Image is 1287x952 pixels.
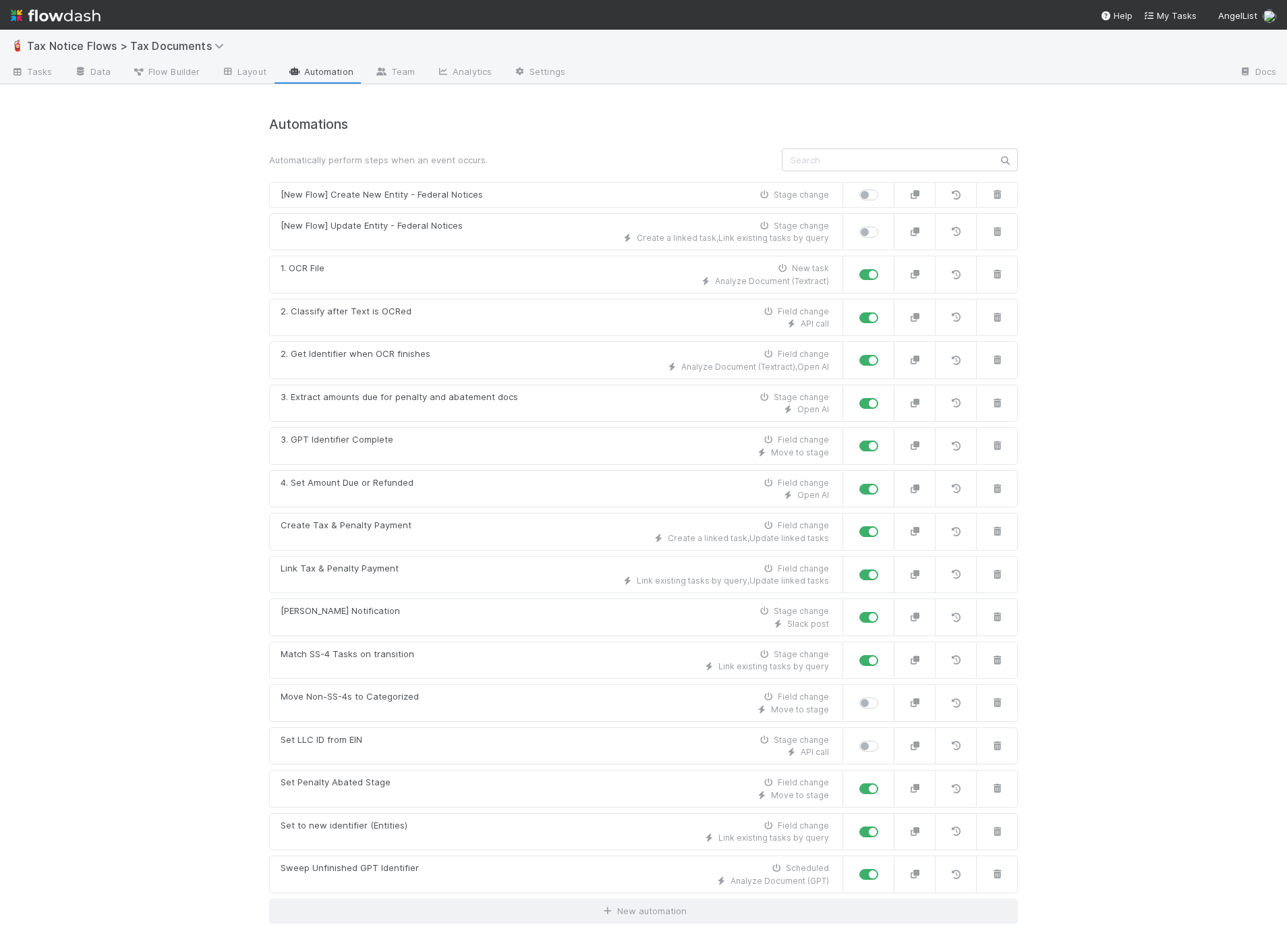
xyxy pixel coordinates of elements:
[269,182,843,208] a: [New Flow] Create New Entity - Federal NoticesStage change
[269,598,843,636] a: [PERSON_NAME] NotificationStage changeSlack post
[637,233,718,243] span: Create a linked task ,
[1100,9,1133,22] div: Help
[715,276,829,286] span: Analyze Document (Textract)
[269,556,843,594] a: Link Tax & Penalty PaymentField changeLink existing tasks by query,Update linked tasks
[281,862,419,875] div: Sweep Unfinished GPT Identifier
[757,605,829,617] div: Stage change
[787,619,829,629] span: Slack post
[771,447,829,457] span: Move to stage
[1218,10,1257,21] span: AngelList
[757,734,829,746] div: Stage change
[749,533,829,543] span: Update linked tasks
[718,233,829,243] span: Link existing tasks by query
[718,661,829,671] span: Link existing tasks by query
[762,520,829,532] div: Field change
[364,62,426,84] a: Team
[801,747,829,757] span: API call
[269,470,843,508] a: 4. Set Amount Due or RefundedField changeOpen AI
[269,213,843,251] a: [New Flow] Update Entity - Federal NoticesStage changeCreate a linked task,Link existing tasks by...
[269,341,843,379] a: 2. Get Identifier when OCR finishesField changeAnalyze Document (Textract),Open AI
[281,605,400,618] div: [PERSON_NAME] Notification
[762,777,829,789] div: Field change
[762,691,829,703] div: Field change
[771,790,829,800] span: Move to stage
[281,562,399,576] div: Link Tax & Penalty Payment
[259,153,772,167] div: Automatically perform steps when an event occurs.
[281,648,414,661] div: Match SS-4 Tasks on transition
[269,117,1018,132] h4: Automations
[132,65,200,78] span: Flow Builder
[757,648,829,661] div: Stage change
[757,189,829,201] div: Stage change
[762,348,829,360] div: Field change
[63,62,121,84] a: Data
[11,4,101,27] img: logo-inverted-e16ddd16eac7371096b0.svg
[681,362,797,372] span: Analyze Document (Textract) ,
[269,642,843,679] a: Match SS-4 Tasks on transitionStage changeLink existing tasks by query
[762,306,829,318] div: Field change
[762,563,829,575] div: Field change
[731,876,829,886] span: Analyze Document (GPT)
[1143,10,1197,21] span: My Tasks
[281,476,413,490] div: 4. Set Amount Due or Refunded
[776,262,829,275] div: New task
[11,65,53,78] span: Tasks
[797,404,829,414] span: Open AI
[281,262,324,275] div: 1. OCR File
[503,62,576,84] a: Settings
[1143,9,1197,22] a: My Tasks
[281,347,430,361] div: 2. Get Identifier when OCR finishes
[771,704,829,715] span: Move to stage
[762,477,829,489] div: Field change
[281,391,518,404] div: 3. Extract amounts due for penalty and abatement docs
[281,819,407,833] div: Set to new identifier (Entities)
[1263,9,1276,23] img: avatar_cc3a00d7-dd5c-4a2f-8d58-dd6545b20c0d.png
[762,820,829,832] div: Field change
[281,305,411,318] div: 2. Classify after Text is OCRed
[269,385,843,422] a: 3. Extract amounts due for penalty and abatement docsStage changeOpen AI
[749,576,829,586] span: Update linked tasks
[269,256,843,293] a: 1. OCR FileNew taskAnalyze Document (Textract)
[281,776,391,789] div: Set Penalty Abated Stage
[757,391,829,403] div: Stage change
[797,362,829,372] span: Open AI
[269,856,843,893] a: Sweep Unfinished GPT IdentifierScheduledAnalyze Document (GPT)
[269,727,843,765] a: Set LLC ID from EINStage changeAPI call
[797,490,829,500] span: Open AI
[269,427,843,465] a: 3. GPT Identifier CompleteField changeMove to stage
[426,62,503,84] a: Analytics
[269,813,843,851] a: Set to new identifier (Entities)Field changeLink existing tasks by query
[281,690,419,704] div: Move Non-SS-4s to Categorized
[210,62,277,84] a: Layout
[269,899,1018,924] a: New automation
[269,770,843,808] a: Set Penalty Abated StageField changeMove to stage
[281,519,411,532] div: Create Tax & Penalty Payment
[269,299,843,337] a: 2. Classify after Text is OCRedField changeAPI call
[762,434,829,446] div: Field change
[121,62,210,84] a: Flow Builder
[757,220,829,232] div: Stage change
[27,39,231,53] span: Tax Notice Flows > Tax Documents
[801,318,829,329] span: API call
[269,684,843,722] a: Move Non-SS-4s to CategorizedField changeMove to stage
[770,862,829,874] div: Scheduled
[281,188,483,202] div: [New Flow] Create New Entity - Federal Notices
[782,148,1018,171] input: Search
[718,833,829,843] span: Link existing tasks by query
[637,576,749,586] span: Link existing tasks by query ,
[281,733,362,747] div: Set LLC ID from EIN
[1228,62,1287,84] a: Docs
[281,433,393,447] div: 3. GPT Identifier Complete
[668,533,749,543] span: Create a linked task ,
[269,513,843,551] a: Create Tax & Penalty PaymentField changeCreate a linked task,Update linked tasks
[11,40,24,51] span: 🧯
[281,219,463,233] div: [New Flow] Update Entity - Federal Notices
[277,62,364,84] a: Automation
